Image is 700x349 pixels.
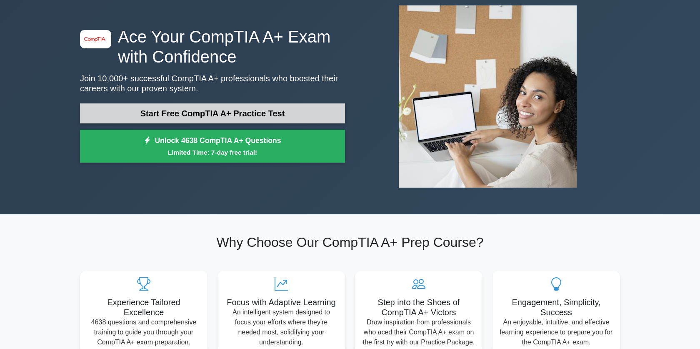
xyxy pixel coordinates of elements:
p: Draw inspiration from professionals who aced their CompTIA A+ exam on the first try with our Prac... [362,317,476,347]
a: Unlock 4638 CompTIA A+ QuestionsLimited Time: 7-day free trial! [80,130,345,163]
h5: Engagement, Simplicity, Success [499,297,613,317]
h5: Step into the Shoes of CompTIA A+ Victors [362,297,476,317]
p: 4638 questions and comprehensive training to guide you through your CompTIA A+ exam preparation. [87,317,201,347]
h5: Experience Tailored Excellence [87,297,201,317]
p: An intelligent system designed to focus your efforts where they're needed most, solidifying your ... [224,307,338,347]
h5: Focus with Adaptive Learning [224,297,338,307]
p: An enjoyable, intuitive, and effective learning experience to prepare you for the CompTIA A+ exam. [499,317,613,347]
a: Start Free CompTIA A+ Practice Test [80,103,345,123]
h2: Why Choose Our CompTIA A+ Prep Course? [80,234,620,250]
small: Limited Time: 7-day free trial! [90,148,335,157]
p: Join 10,000+ successful CompTIA A+ professionals who boosted their careers with our proven system. [80,73,345,93]
h1: Ace Your CompTIA A+ Exam with Confidence [80,27,345,67]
